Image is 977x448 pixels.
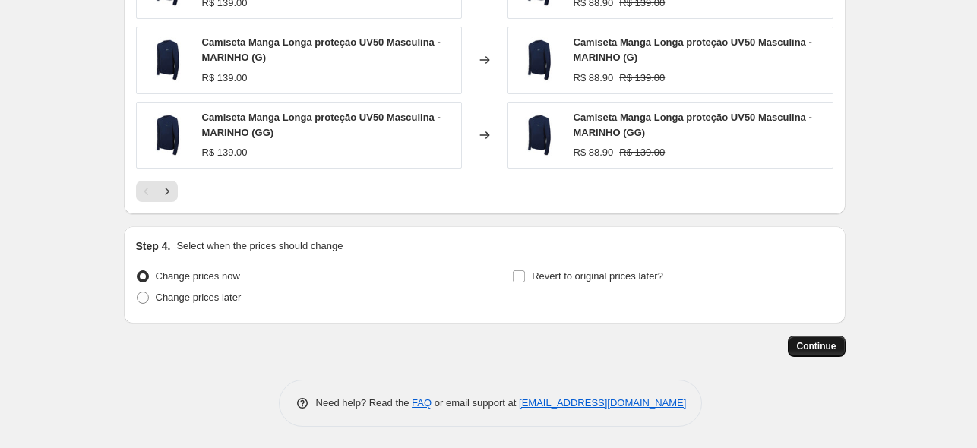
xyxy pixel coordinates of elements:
span: Camiseta Manga Longa proteção UV50 Masculina - MARINHO (G) [202,36,441,63]
button: Continue [788,336,846,357]
div: R$ 139.00 [202,145,248,160]
img: 237706-1200-1200_71436c0c-1a9f-4cc5-a098-b8d0e8db020a_80x.jpg [516,112,561,158]
div: R$ 88.90 [574,145,614,160]
span: Camiseta Manga Longa proteção UV50 Masculina - MARINHO (GG) [202,112,441,138]
h2: Step 4. [136,238,171,254]
span: Change prices later [156,292,242,303]
div: R$ 139.00 [202,71,248,86]
button: Next [157,181,178,202]
span: Need help? Read the [316,397,413,409]
span: Revert to original prices later? [532,270,663,282]
span: Camiseta Manga Longa proteção UV50 Masculina - MARINHO (GG) [574,112,812,138]
span: Change prices now [156,270,240,282]
img: 237706-1200-1200_71436c0c-1a9f-4cc5-a098-b8d0e8db020a_80x.jpg [144,37,190,83]
strike: R$ 139.00 [619,145,665,160]
span: Camiseta Manga Longa proteção UV50 Masculina - MARINHO (G) [574,36,812,63]
span: Continue [797,340,836,352]
nav: Pagination [136,181,178,202]
a: [EMAIL_ADDRESS][DOMAIN_NAME] [519,397,686,409]
span: or email support at [432,397,519,409]
a: FAQ [412,397,432,409]
img: 237706-1200-1200_71436c0c-1a9f-4cc5-a098-b8d0e8db020a_80x.jpg [144,112,190,158]
strike: R$ 139.00 [619,71,665,86]
p: Select when the prices should change [176,238,343,254]
div: R$ 88.90 [574,71,614,86]
img: 237706-1200-1200_71436c0c-1a9f-4cc5-a098-b8d0e8db020a_80x.jpg [516,37,561,83]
